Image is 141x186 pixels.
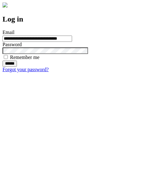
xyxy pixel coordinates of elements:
[3,30,14,35] label: Email
[10,55,39,60] label: Remember me
[3,67,49,72] a: Forgot your password?
[3,2,8,7] img: logo-4e3dc11c47720685a147b03b5a06dd966a58ff35d612b21f08c02c0306f2b779.png
[3,42,22,47] label: Password
[3,15,138,23] h2: Log in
